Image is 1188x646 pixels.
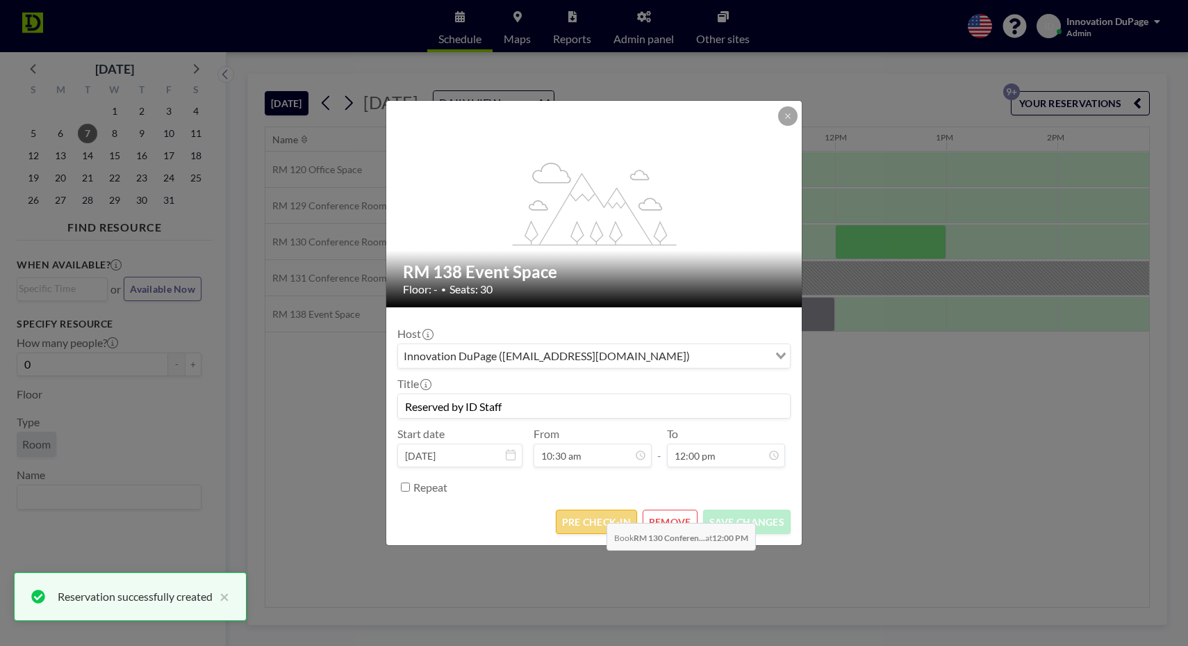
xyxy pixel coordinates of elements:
button: PRE CHECK-IN [556,510,637,534]
span: - [657,432,661,462]
span: Book at [607,523,756,551]
label: Host [397,327,432,341]
g: flex-grow: 1.2; [513,161,677,245]
b: RM 130 Conferen... [634,533,705,543]
label: Title [397,377,430,391]
h2: RM 138 Event Space [403,261,786,282]
div: Search for option [398,344,790,368]
div: Reservation successfully created [58,588,213,605]
input: (No title) [398,394,790,418]
span: • [441,284,446,295]
span: Floor: - [403,282,438,296]
span: Innovation DuPage ([EMAIL_ADDRESS][DOMAIN_NAME]) [401,347,693,365]
label: Repeat [413,481,447,494]
b: 12:00 PM [712,533,748,543]
button: REMOVE [643,510,698,534]
button: close [213,588,229,605]
button: SAVE CHANGES [703,510,791,534]
input: Search for option [694,347,767,365]
label: To [667,427,678,441]
span: Seats: 30 [449,282,493,296]
label: Start date [397,427,445,441]
label: From [534,427,559,441]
